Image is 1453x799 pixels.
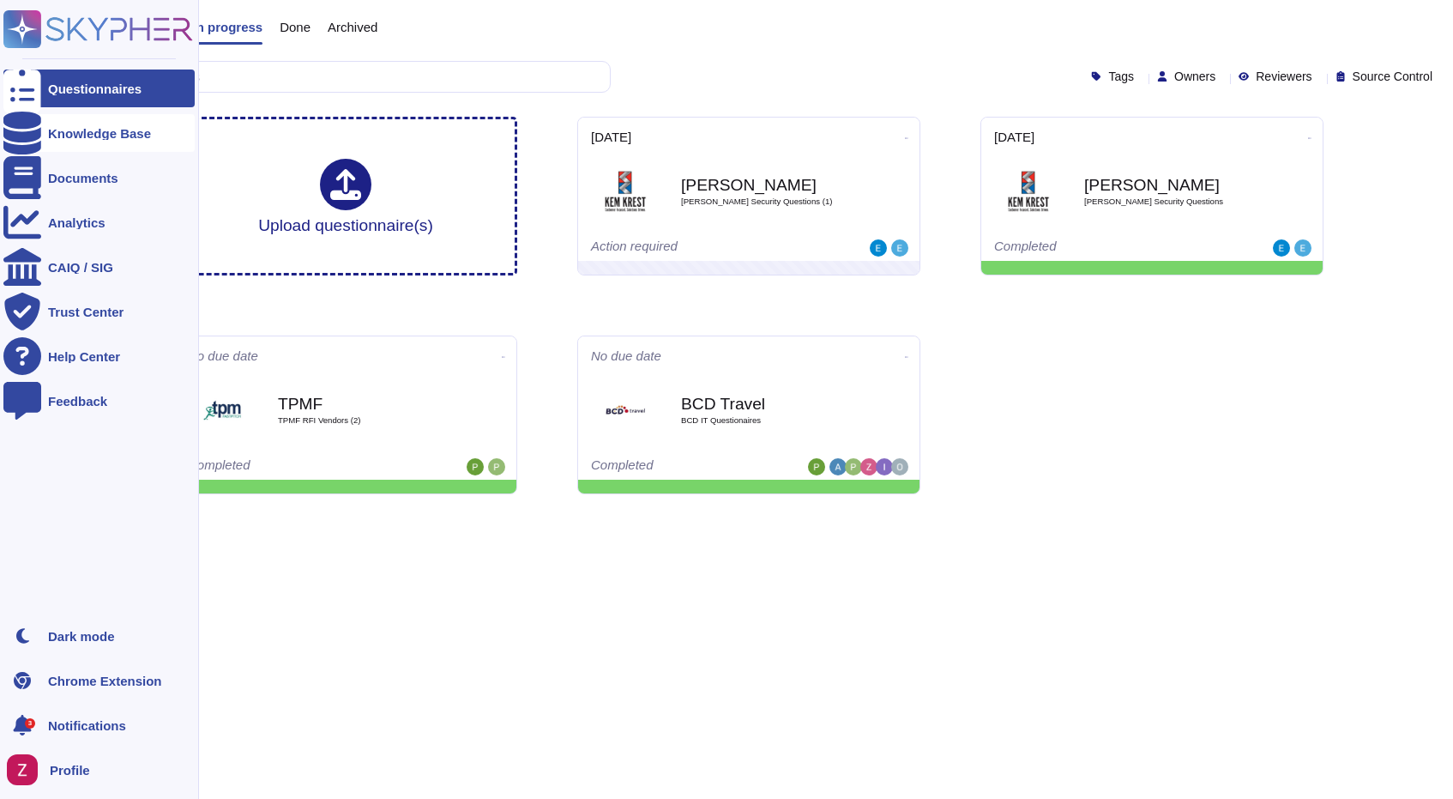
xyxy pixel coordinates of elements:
[3,382,195,420] a: Feedback
[201,389,244,432] img: Logo
[681,197,853,206] span: [PERSON_NAME] Security Questions (1)
[50,764,90,777] span: Profile
[3,70,195,107] a: Questionnaires
[48,216,106,229] div: Analytics
[467,458,484,475] img: user
[870,239,887,257] img: user
[876,458,893,475] img: user
[591,349,661,362] span: No due date
[1353,70,1432,82] span: Source Control
[891,458,908,475] img: user
[48,82,142,95] div: Questionnaires
[48,261,113,274] div: CAIQ / SIG
[48,675,162,687] div: Chrome Extension
[3,337,195,375] a: Help Center
[280,21,310,33] span: Done
[3,248,195,286] a: CAIQ / SIG
[681,396,853,412] b: BCD Travel
[3,662,195,699] a: Chrome Extension
[604,389,647,432] img: Logo
[3,751,50,789] button: user
[591,239,801,257] div: Action required
[258,159,433,233] div: Upload questionnaire(s)
[488,458,505,475] img: user
[25,718,35,729] div: 3
[891,239,908,257] img: user
[68,62,610,92] input: Search by keywords
[1084,177,1256,193] b: [PERSON_NAME]
[808,458,825,475] img: user
[192,21,262,33] span: In progress
[48,395,107,408] div: Feedback
[48,350,120,363] div: Help Center
[604,170,647,213] img: Logo
[3,293,195,330] a: Trust Center
[1174,70,1215,82] span: Owners
[7,754,38,785] img: user
[3,114,195,152] a: Knowledge Base
[328,21,377,33] span: Archived
[1273,239,1290,257] img: user
[188,458,398,475] div: Completed
[994,130,1034,143] span: [DATE]
[48,306,124,318] div: Trust Center
[3,203,195,241] a: Analytics
[1256,70,1311,82] span: Reviewers
[48,127,151,140] div: Knowledge Base
[591,458,801,475] div: Completed
[681,177,853,193] b: [PERSON_NAME]
[48,719,126,732] span: Notifications
[845,458,862,475] img: user
[188,349,258,362] span: No due date
[278,396,449,412] b: TPMF
[1084,197,1256,206] span: [PERSON_NAME] Security Questions
[829,458,847,475] img: user
[860,458,877,475] img: user
[1007,170,1050,213] img: Logo
[3,159,195,197] a: Documents
[1108,70,1134,82] span: Tags
[681,416,853,425] span: BCD IT Questionaires
[1294,239,1311,257] img: user
[591,130,631,143] span: [DATE]
[278,416,449,425] span: TPMF RFI Vendors (2)
[48,630,115,643] div: Dark mode
[994,239,1204,257] div: Completed
[48,172,118,185] div: Documents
